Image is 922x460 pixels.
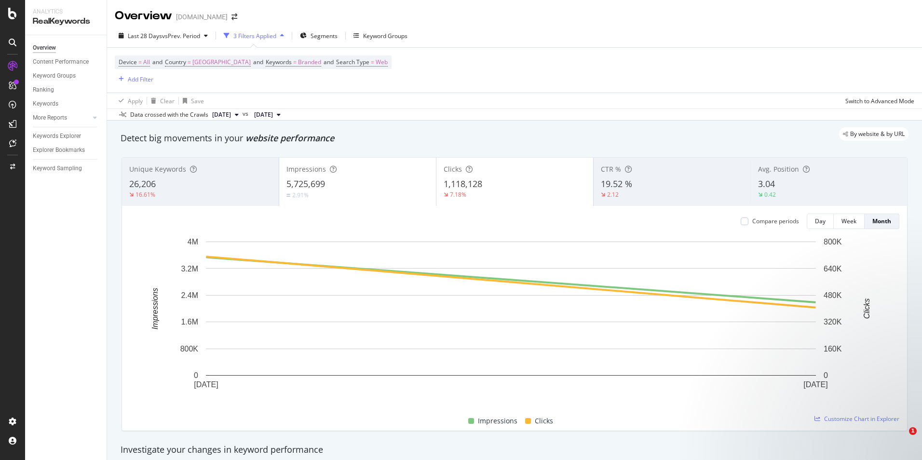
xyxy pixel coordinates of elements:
span: 2025 Sep. 8th [254,110,273,119]
div: Day [815,217,826,225]
span: Branded [298,55,321,69]
button: Segments [296,28,341,43]
a: Content Performance [33,57,100,67]
span: 19.52 % [601,178,632,189]
span: = [293,58,297,66]
text: Impressions [151,288,159,329]
div: Keywords [33,99,58,109]
button: Save [179,93,204,108]
a: Overview [33,43,100,53]
div: Keyword Groups [33,71,76,81]
button: Add Filter [115,73,153,85]
div: Investigate your changes in keyword performance [121,444,908,456]
span: CTR % [601,164,621,174]
div: 7.18% [450,190,466,199]
span: Impressions [478,415,517,427]
span: and [253,58,263,66]
a: Keywords [33,99,100,109]
span: Country [165,58,186,66]
img: Equal [286,194,290,197]
div: Data crossed with the Crawls [130,110,208,119]
span: By website & by URL [850,131,905,137]
span: and [152,58,163,66]
div: Month [872,217,891,225]
div: RealKeywords [33,16,99,27]
div: 3 Filters Applied [233,32,276,40]
button: Week [834,214,865,229]
span: vs Prev. Period [162,32,200,40]
text: Clicks [863,298,871,319]
div: More Reports [33,113,67,123]
span: Clicks [444,164,462,174]
div: Overview [115,8,172,24]
div: Content Performance [33,57,89,67]
div: Week [841,217,856,225]
span: [GEOGRAPHIC_DATA] [192,55,251,69]
span: Segments [311,32,338,40]
div: Clear [160,97,175,105]
span: Keywords [266,58,292,66]
div: Keyword Sampling [33,163,82,174]
text: 640K [824,264,842,272]
div: 0.42 [764,190,776,199]
button: Switch to Advanced Mode [841,93,914,108]
span: Clicks [535,415,553,427]
div: [DOMAIN_NAME] [176,12,228,22]
div: 2.91% [292,191,309,199]
iframe: Intercom live chat [889,427,912,450]
span: 1,118,128 [444,178,482,189]
a: Keyword Sampling [33,163,100,174]
text: 800K [824,238,842,246]
div: Ranking [33,85,54,95]
span: 26,206 [129,178,156,189]
div: Keywords Explorer [33,131,81,141]
a: Keyword Groups [33,71,100,81]
button: 3 Filters Applied [220,28,288,43]
span: Last 28 Days [128,32,162,40]
text: 3.2M [181,264,198,272]
text: 4M [188,238,198,246]
div: Add Filter [128,75,153,83]
span: Unique Keywords [129,164,186,174]
a: Keywords Explorer [33,131,100,141]
span: = [371,58,374,66]
span: Device [119,58,137,66]
a: Explorer Bookmarks [33,145,100,155]
svg: A chart. [130,237,892,404]
text: 2.4M [181,291,198,299]
text: 0 [194,371,198,379]
span: 1 [909,427,917,435]
span: and [324,58,334,66]
a: More Reports [33,113,90,123]
button: Apply [115,93,143,108]
span: Impressions [286,164,326,174]
button: Day [807,214,834,229]
div: legacy label [839,127,908,141]
div: Apply [128,97,143,105]
span: 3.04 [758,178,775,189]
div: Keyword Groups [363,32,407,40]
div: Analytics [33,8,99,16]
button: Last 28 DaysvsPrev. Period [115,28,212,43]
div: arrow-right-arrow-left [231,14,237,20]
span: = [138,58,142,66]
span: 5,725,699 [286,178,325,189]
span: 2025 Oct. 6th [212,110,231,119]
div: 16.61% [136,190,155,199]
text: 800K [180,345,199,353]
button: [DATE] [208,109,243,121]
span: vs [243,109,250,118]
text: 160K [824,345,842,353]
span: Search Type [336,58,369,66]
text: 320K [824,318,842,326]
div: Switch to Advanced Mode [845,97,914,105]
text: [DATE] [194,380,218,389]
span: = [188,58,191,66]
div: Explorer Bookmarks [33,145,85,155]
button: Month [865,214,899,229]
text: 1.6M [181,318,198,326]
button: [DATE] [250,109,285,121]
div: 2.12 [607,190,619,199]
text: 480K [824,291,842,299]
